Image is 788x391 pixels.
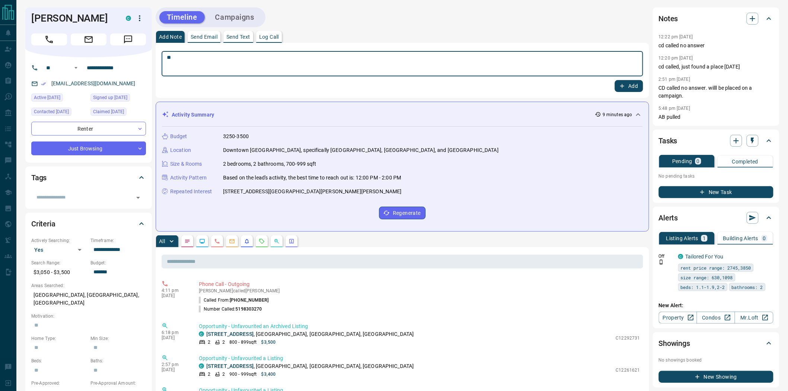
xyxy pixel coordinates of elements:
[274,238,280,244] svg: Opportunities
[229,238,235,244] svg: Emails
[90,237,146,244] p: Timeframe:
[659,42,773,50] p: cd called no answer
[31,266,87,279] p: $3,050 - $3,500
[379,207,426,219] button: Regenerate
[659,34,693,39] p: 12:22 pm [DATE]
[133,193,143,203] button: Open
[659,302,773,309] p: New Alert:
[34,108,69,115] span: Contacted [DATE]
[659,10,773,28] div: Notes
[616,335,640,341] p: C12292731
[93,94,127,101] span: Signed up [DATE]
[615,80,643,92] button: Add
[199,280,640,288] p: Phone Call - Outgoing
[659,334,773,352] div: Showings
[159,34,182,39] p: Add Note
[31,244,87,256] div: Yes
[659,55,693,61] p: 12:20 pm [DATE]
[199,238,205,244] svg: Lead Browsing Activity
[208,371,210,378] p: 2
[659,212,678,224] h2: Alerts
[90,380,146,387] p: Pre-Approval Amount:
[170,146,191,154] p: Location
[93,108,124,115] span: Claimed [DATE]
[162,362,188,367] p: 2:57 pm
[723,236,759,241] p: Building Alerts
[31,218,55,230] h2: Criteria
[199,288,640,293] p: [PERSON_NAME] called [PERSON_NAME]
[162,367,188,372] p: [DATE]
[170,133,187,140] p: Budget
[172,111,214,119] p: Activity Summary
[31,122,146,136] div: Renter
[616,367,640,373] p: C12261621
[732,159,759,164] p: Completed
[159,11,205,23] button: Timeline
[659,84,773,100] p: CD called no answer. willl be placed on a campaign.
[261,371,276,378] p: $3,400
[659,260,664,265] svg: Push Notification Only
[206,363,254,369] a: [STREET_ADDRESS]
[110,34,146,45] span: Message
[199,306,262,312] p: Number Called:
[659,371,773,383] button: New Showing
[162,288,188,293] p: 4:11 pm
[666,236,699,241] p: Listing Alerts
[34,94,60,101] span: Active [DATE]
[261,339,276,346] p: $3,500
[229,371,257,378] p: 900 - 999 sqft
[244,238,250,244] svg: Listing Alerts
[31,169,146,187] div: Tags
[223,188,402,195] p: [STREET_ADDRESS][GEOGRAPHIC_DATA][PERSON_NAME][PERSON_NAME]
[206,331,254,337] a: [STREET_ADDRESS]
[162,108,643,122] div: Activity Summary9 minutes ago
[603,111,632,118] p: 9 minutes ago
[659,357,773,363] p: No showings booked
[90,93,146,104] div: Tue Apr 13 2021
[184,238,190,244] svg: Notes
[31,380,87,387] p: Pre-Approved:
[659,186,773,198] button: New Task
[31,335,87,342] p: Home Type:
[31,215,146,233] div: Criteria
[236,306,262,312] span: 5198303270
[90,335,146,342] p: Min Size:
[31,142,146,155] div: Just Browsing
[90,260,146,266] p: Budget:
[226,34,250,39] p: Send Text
[162,335,188,340] p: [DATE]
[208,339,210,346] p: 2
[31,282,146,289] p: Areas Searched:
[31,237,87,244] p: Actively Searching:
[659,13,678,25] h2: Notes
[31,289,146,309] p: [GEOGRAPHIC_DATA], [GEOGRAPHIC_DATA], [GEOGRAPHIC_DATA]
[659,171,773,182] p: No pending tasks
[681,264,751,271] span: rent price range: 2745,3850
[223,133,249,140] p: 3250-3500
[222,371,225,378] p: 2
[170,174,207,182] p: Activity Pattern
[162,330,188,335] p: 6:18 pm
[199,363,204,369] div: condos.ca
[90,357,146,364] p: Baths:
[170,160,202,168] p: Size & Rooms
[659,337,690,349] h2: Showings
[259,34,279,39] p: Log Call
[659,63,773,71] p: cd called, just found a place [DATE]
[31,313,146,320] p: Motivation:
[659,132,773,150] div: Tasks
[31,260,87,266] p: Search Range:
[223,146,499,154] p: Downtown [GEOGRAPHIC_DATA], specifically [GEOGRAPHIC_DATA], [GEOGRAPHIC_DATA], and [GEOGRAPHIC_DATA]
[289,238,295,244] svg: Agent Actions
[199,322,640,330] p: Opportunity - Unfavourited an Archived Listing
[31,34,67,45] span: Call
[206,330,414,338] p: , [GEOGRAPHIC_DATA], [GEOGRAPHIC_DATA], [GEOGRAPHIC_DATA]
[41,81,46,86] svg: Email Verified
[214,238,220,244] svg: Calls
[259,238,265,244] svg: Requests
[71,34,107,45] span: Email
[659,135,677,147] h2: Tasks
[659,312,697,324] a: Property
[681,283,725,291] span: beds: 1.1-1.9,2-2
[735,312,773,324] a: Mr.Loft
